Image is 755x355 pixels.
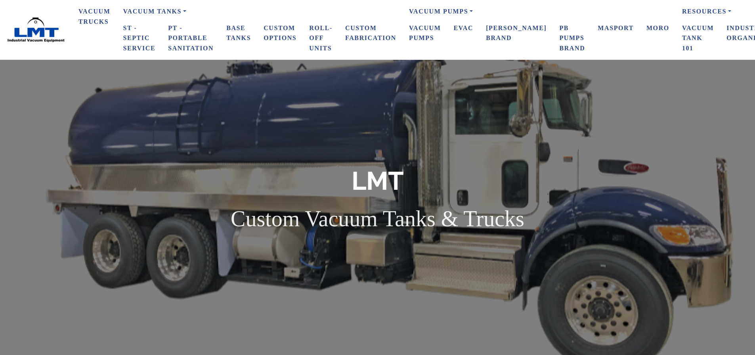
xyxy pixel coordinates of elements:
a: PB Pumps Brand [553,20,591,57]
a: Roll-Off Units [303,20,339,57]
h1: LMT [231,163,524,199]
a: Custom Options [257,20,303,46]
a: Custom Fabrication [339,20,403,46]
a: Vacuum Trucks [72,3,117,30]
img: LMT [6,17,66,43]
a: Vacuum Tanks [117,3,403,20]
a: Moro [640,20,676,36]
a: Vacuum Pumps [403,20,447,46]
a: Masport [591,20,640,36]
a: Vacuum Tank 101 [676,20,720,57]
a: Vacuum Pumps [403,3,676,20]
a: [PERSON_NAME] Brand [480,20,553,46]
a: eVAC [447,20,480,36]
p: Custom Vacuum Tanks & Trucks [231,203,524,234]
a: Base Tanks [220,20,257,46]
a: PT - Portable Sanitation [162,20,220,57]
a: ST - Septic Service [117,20,162,57]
